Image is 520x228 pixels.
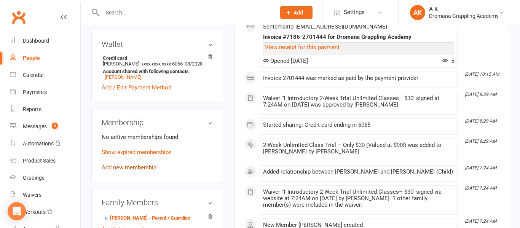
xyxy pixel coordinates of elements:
[263,142,454,155] div: 2-Week Unlimited Class Trial – Only $30 (Valued at $90!) was added to [PERSON_NAME] by [PERSON_NAME]
[465,118,496,124] i: [DATE] 8:29 AM
[263,169,454,175] div: Added relationship between [PERSON_NAME] and [PERSON_NAME] (Child)
[103,69,209,74] strong: Account shared with following contacts
[102,198,213,207] h3: Family Members
[265,44,340,51] a: View receipt for this payment
[105,74,141,80] a: [PERSON_NAME]
[103,214,190,222] a: [PERSON_NAME] - Parent / Guardian
[141,61,183,67] span: xxxx xxxx xxxx 6065
[52,123,58,129] span: 9
[100,7,270,18] input: Search...
[23,175,45,181] div: Gradings
[263,122,454,128] div: Started sharing: Credit card ending in 6065
[10,135,80,152] a: Automations
[8,202,26,220] div: Open Intercom Messenger
[10,32,80,49] a: Dashboard
[10,204,80,221] a: Workouts
[185,61,203,67] span: 08/2028
[102,40,213,48] h3: Wallet
[23,38,49,44] div: Dashboard
[465,92,496,97] i: [DATE] 8:29 AM
[102,149,172,156] a: Show expired memberships
[102,164,156,171] a: Add new membership
[9,8,28,27] a: Clubworx
[263,34,454,40] div: Invoice #7186-2701444 for Dromana Grappling Academy
[465,165,496,171] i: [DATE] 7:24 AM
[410,5,425,20] div: AK
[23,89,47,95] div: Payments
[23,72,44,78] div: Calendar
[10,169,80,187] a: Gradings
[23,55,40,61] div: People
[10,152,80,169] a: Product Sales
[465,72,499,77] i: [DATE] 10:15 AM
[23,140,54,147] div: Automations
[23,106,41,112] div: Reports
[442,57,454,64] span: 5
[263,75,454,81] div: Invoice 2701444 was marked as paid by the payment provider
[10,118,80,135] a: Messages 9
[280,6,313,19] button: Add
[10,84,80,101] a: Payments
[429,13,499,19] div: Dromana Grappling Academy
[10,101,80,118] a: Reports
[465,185,496,191] i: [DATE] 7:24 AM
[102,54,213,81] li: [PERSON_NAME]
[293,10,303,16] span: Add
[23,123,47,129] div: Messages
[10,187,80,204] a: Waivers
[102,132,213,142] p: No active memberships found
[23,192,41,198] div: Waivers
[23,209,46,215] div: Workouts
[263,95,454,108] div: Waiver '1 Introductory 2-Week Trial Unlimited Classes– $30' signed at 7:24AM on [DATE] was approv...
[429,6,499,13] div: A K
[103,55,209,61] strong: Credit card
[263,23,387,30] span: Sent email to [EMAIL_ADDRESS][DOMAIN_NAME]
[263,189,454,208] div: Waiver '1 Introductory 2-Week Trial Unlimited Classes– $30' signed via website at 7:24AM on [DATE...
[102,83,171,92] a: Add / Edit Payment Method
[344,4,365,21] span: Settings
[102,118,213,127] h3: Membership
[10,67,80,84] a: Calendar
[10,49,80,67] a: People
[263,57,308,64] span: Opened [DATE]
[465,218,496,224] i: [DATE] 7:24 AM
[465,139,496,144] i: [DATE] 8:29 AM
[23,158,56,164] div: Product Sales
